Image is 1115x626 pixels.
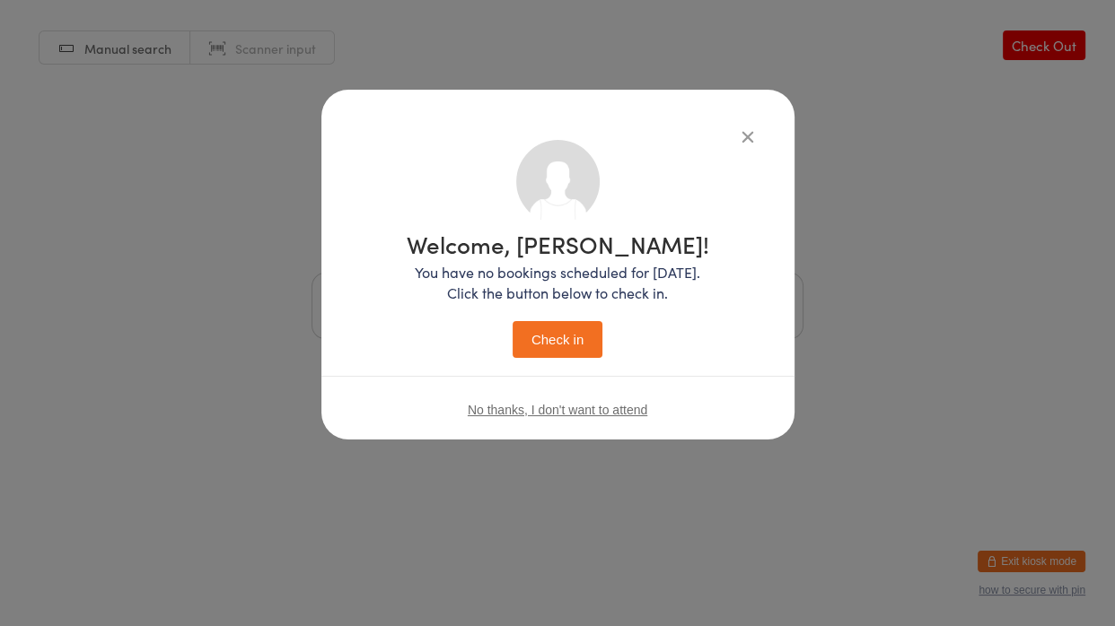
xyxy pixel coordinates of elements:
button: No thanks, I don't want to attend [468,403,647,417]
p: You have no bookings scheduled for [DATE]. Click the button below to check in. [407,262,709,303]
button: Check in [513,321,602,358]
h1: Welcome, [PERSON_NAME]! [407,232,709,256]
img: no_photo.png [516,140,600,223]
